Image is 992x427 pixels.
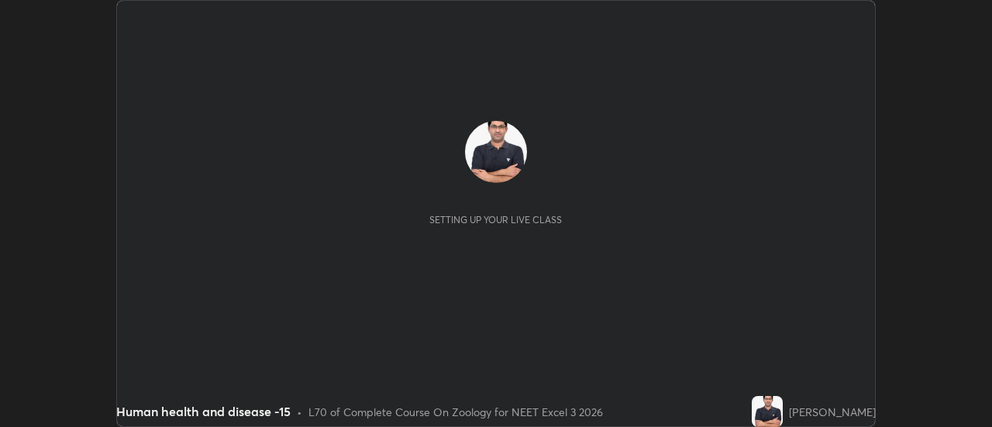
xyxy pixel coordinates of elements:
div: Human health and disease -15 [116,402,291,421]
img: 2fec1a48125546c298987ccd91524ada.jpg [465,121,527,183]
div: Setting up your live class [429,214,562,226]
div: [PERSON_NAME] [789,404,876,420]
img: 2fec1a48125546c298987ccd91524ada.jpg [752,396,783,427]
div: L70 of Complete Course On Zoology for NEET Excel 3 2026 [308,404,603,420]
div: • [297,404,302,420]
